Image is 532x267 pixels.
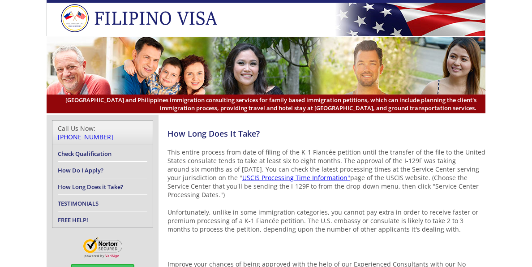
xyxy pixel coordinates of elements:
[167,128,485,139] h4: How Long Does It Take?
[167,208,485,233] p: Unfortunately, unlike in some immigration categories, you cannot pay extra in order to receive fa...
[58,133,113,141] a: [PHONE_NUMBER]
[58,216,88,224] a: FREE HELP!
[167,148,485,199] p: This entire process from date of filing of the K-1 Fiancée petition until the transfer of the fil...
[58,124,147,141] div: Call Us Now:
[58,199,99,207] a: TESTIMONIALS
[58,183,123,191] a: How Long Does it Take?
[58,150,112,158] a: Check Qualification
[242,173,350,182] a: USCIS Processing Time Information"
[56,96,476,112] span: [GEOGRAPHIC_DATA] and Philippines immigration consulting services for family based immigration pe...
[58,166,103,174] a: How Do I Apply?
